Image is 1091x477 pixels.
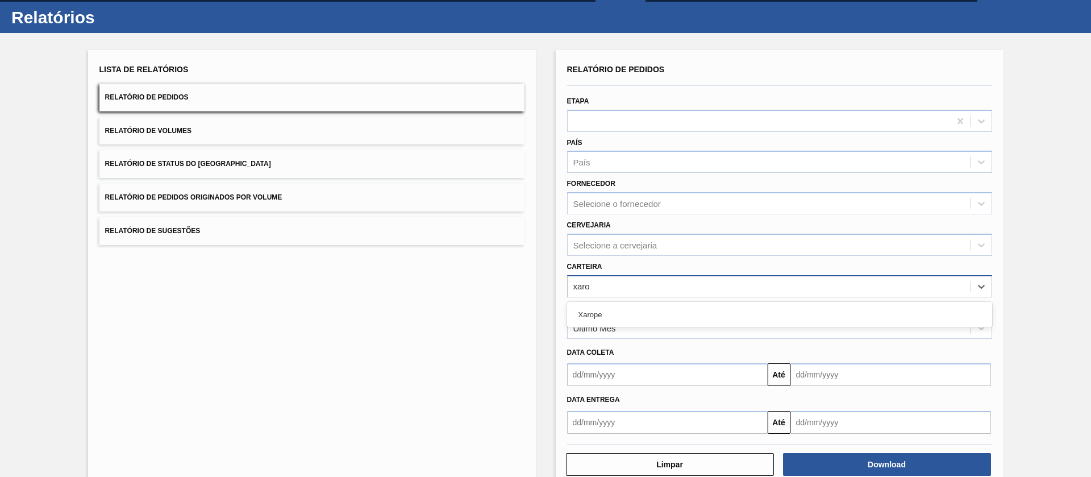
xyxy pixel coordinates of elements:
[790,363,991,386] input: dd/mm/yyyy
[567,411,768,434] input: dd/mm/yyyy
[567,304,992,325] div: Xarope
[573,323,616,333] div: Último Mês
[783,453,991,476] button: Download
[768,411,790,434] button: Até
[567,363,768,386] input: dd/mm/yyyy
[105,193,282,201] span: Relatório de Pedidos Originados por Volume
[573,240,657,250] div: Selecione a cervejaria
[99,150,524,178] button: Relatório de Status do [GEOGRAPHIC_DATA]
[11,11,213,24] h1: Relatórios
[99,117,524,145] button: Relatório de Volumes
[567,263,602,271] label: Carteira
[567,349,614,356] span: Data coleta
[567,65,665,74] span: Relatório de Pedidos
[105,127,191,135] span: Relatório de Volumes
[567,396,620,404] span: Data Entrega
[99,65,189,74] span: Lista de Relatórios
[567,221,611,229] label: Cervejaria
[573,157,590,167] div: País
[567,97,589,105] label: Etapa
[105,160,271,168] span: Relatório de Status do [GEOGRAPHIC_DATA]
[99,217,524,245] button: Relatório de Sugestões
[567,180,615,188] label: Fornecedor
[105,227,201,235] span: Relatório de Sugestões
[567,139,582,147] label: País
[573,199,661,209] div: Selecione o fornecedor
[99,84,524,111] button: Relatório de Pedidos
[105,93,189,101] span: Relatório de Pedidos
[99,184,524,211] button: Relatório de Pedidos Originados por Volume
[566,453,774,476] button: Limpar
[768,363,790,386] button: Até
[790,411,991,434] input: dd/mm/yyyy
